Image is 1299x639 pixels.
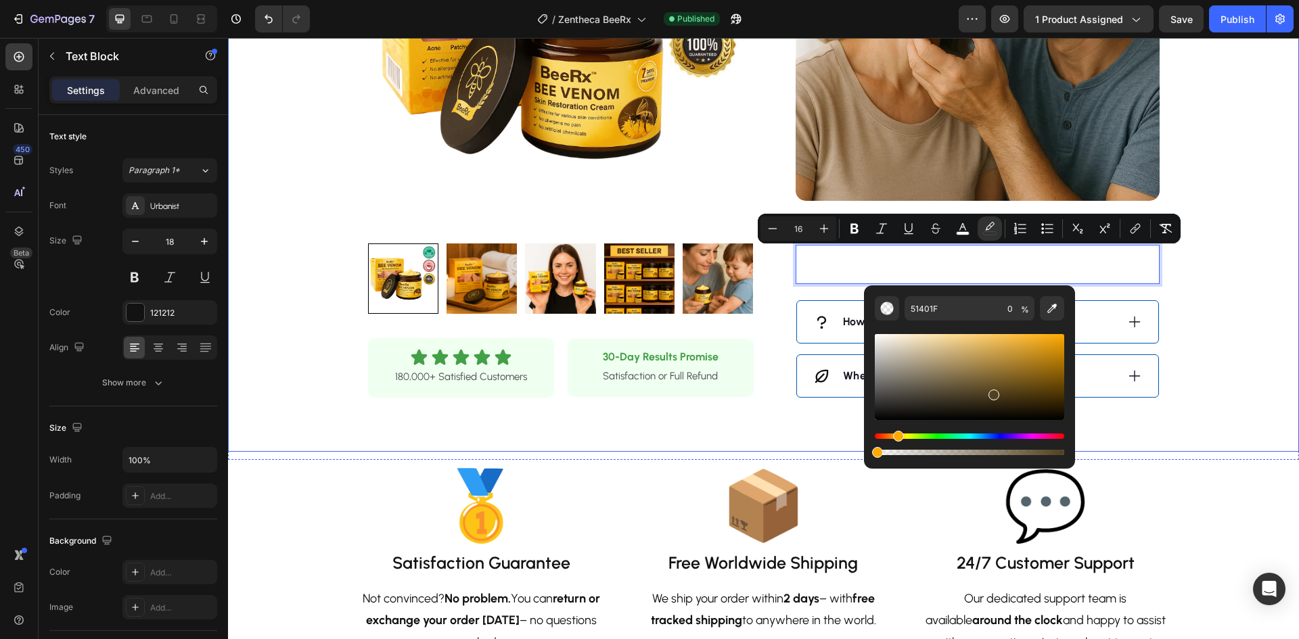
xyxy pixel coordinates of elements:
[66,48,181,64] p: Text Block
[13,144,32,155] div: 450
[615,277,679,290] strong: How to use?
[129,164,180,176] span: Paragraph 1*
[130,513,378,538] h2: Satisfaction Guarantee
[10,247,32,258] div: Beta
[49,532,115,550] div: Background
[568,207,932,246] div: Rich Text Editor. Editing area: main
[1035,12,1123,26] span: 1 product assigned
[1253,573,1285,605] div: Open Intercom Messenger
[1159,5,1204,32] button: Save
[49,490,81,502] div: Padding
[875,433,1064,439] div: Hue
[695,550,940,638] p: Our dedicated support team is available and happy to assist with any questions. Just reach out to...
[693,422,942,513] h2: 💬
[150,602,214,614] div: Add...
[49,131,87,143] div: Text style
[1024,5,1154,32] button: 1 product assigned
[744,575,835,590] strong: around the clock
[255,5,310,32] div: Undo/Redo
[5,5,101,32] button: 7
[150,200,214,212] div: Urbanist
[49,419,85,437] div: Size
[102,376,165,389] div: Show more
[376,206,447,276] img: BeeRx™ Bee Venom skin restoration cream displayed under a 'Best Seller' sign on a wooden shelf.
[89,11,95,27] p: 7
[880,302,894,315] img: color-transparent-preview
[49,454,72,466] div: Width
[555,553,591,568] strong: 2 days
[133,83,179,97] p: Advanced
[49,601,73,613] div: Image
[131,550,377,615] p: Not convinced? You can – no questions asked.
[411,422,660,513] h2: 📦
[1021,302,1029,317] span: %
[413,550,658,594] p: We ship your order within – with to anywhere in the world.
[216,553,283,568] strong: No problem.
[49,164,73,176] div: Styles
[569,211,901,242] span: Enriched with botanical extracts and bee-derived ingredients, BeeRx gently nourishes to provide c...
[1209,5,1266,32] button: Publish
[693,513,942,538] h2: 24/7 Customer Support
[150,490,214,502] div: Add...
[123,448,216,472] input: Auto
[150,307,214,319] div: 121212
[1170,14,1193,25] span: Save
[67,83,105,97] p: Settings
[49,339,87,357] div: Align
[49,566,70,578] div: Color
[552,12,555,26] span: /
[219,206,289,276] img: BeeRx™ Bee Venom Skin Restoration Cream in jar with packaging on wooden tray and candle, promotin...
[875,296,899,321] button: color-transparent-preview
[297,206,367,276] img: Woman holding BeeRx™ Bee Venom cream, showcasing natural skincare benefits and glowing skin resto...
[122,158,217,183] button: Paragraph 1*
[677,13,714,25] span: Published
[1221,12,1254,26] div: Publish
[611,179,888,198] strong: Daily softness for healthy-looking skin
[49,199,66,212] div: Font
[49,232,85,250] div: Size
[411,513,660,538] h2: Free Worldwide Shipping
[455,206,525,276] img: A mother applying BeeRx™ bee venom cream to her child's skin, highlighting natural skincare and r...
[150,567,214,579] div: Add...
[558,12,631,26] span: Zentheca BeeRx
[615,331,752,344] strong: When will I notice results?
[49,371,217,395] button: Show more
[360,311,505,328] h2: 30-Day Results Promise
[162,330,304,348] p: 180,000+ Satisfied Customers
[228,38,1299,639] iframe: Design area
[49,306,70,318] div: Color
[361,329,504,348] p: Satisfaction or Full Refund
[905,296,1002,321] input: E.g FFFFFF
[130,422,378,513] h2: 🥇
[758,214,1181,243] div: Editor contextual toolbar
